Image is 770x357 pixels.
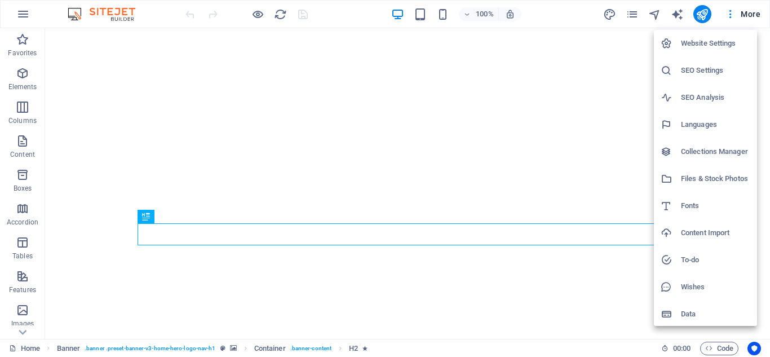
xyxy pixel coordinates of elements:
[681,226,750,240] h6: Content Import
[681,91,750,104] h6: SEO Analysis
[681,199,750,213] h6: Fonts
[681,280,750,294] h6: Wishes
[681,64,750,77] h6: SEO Settings
[681,172,750,186] h6: Files & Stock Photos
[681,118,750,131] h6: Languages
[681,253,750,267] h6: To-do
[681,307,750,321] h6: Data
[681,37,750,50] h6: Website Settings
[681,145,750,158] h6: Collections Manager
